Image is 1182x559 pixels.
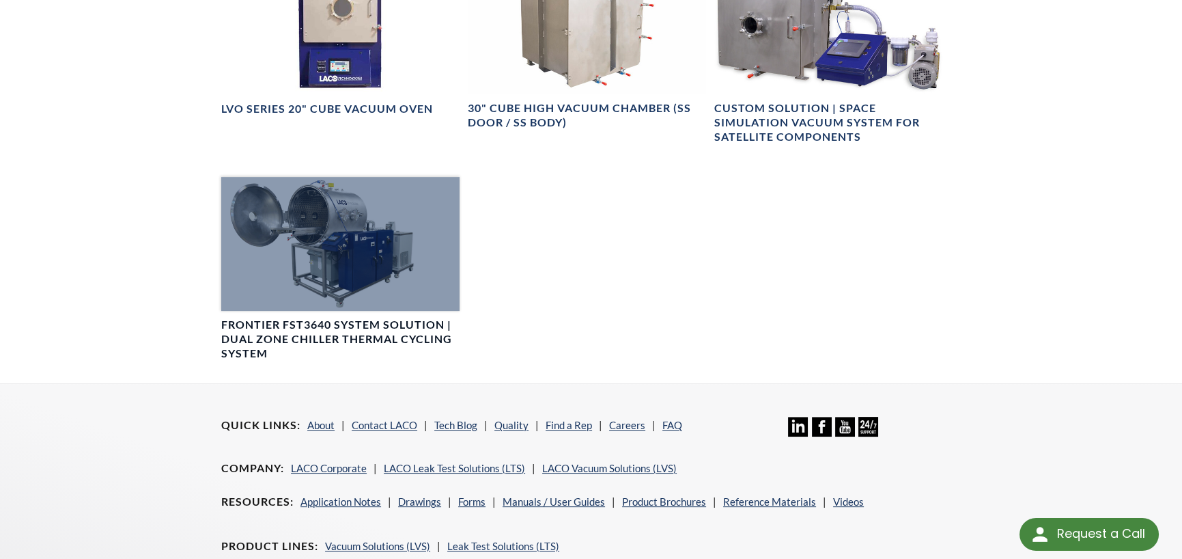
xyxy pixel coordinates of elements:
[300,495,381,508] a: Application Notes
[503,495,605,508] a: Manuals / User Guides
[291,462,367,474] a: LACO Corporate
[384,462,525,474] a: LACO Leak Test Solutions (LTS)
[714,101,953,144] h4: Custom Solution | Space Simulation Vacuum System for Satellite Components
[858,426,878,439] a: 24/7 Support
[434,419,477,431] a: Tech Blog
[609,419,645,431] a: Careers
[221,177,460,361] a: Thermal Vacuum System for Spacecraft Imaging Testing, SS Chamber, angled viewFrontier FST3640 Sys...
[858,417,878,437] img: 24/7 Support Icon
[546,419,592,431] a: Find a Rep
[458,495,486,508] a: Forms
[1029,523,1051,545] img: round button
[307,419,335,431] a: About
[833,495,864,508] a: Videos
[1057,518,1145,549] div: Request a Call
[221,539,318,554] h4: Product Lines
[325,540,430,552] a: Vacuum Solutions (LVS)
[662,419,682,431] a: FAQ
[398,495,441,508] a: Drawings
[221,418,300,433] h4: Quick Links
[723,495,816,508] a: Reference Materials
[447,540,559,552] a: Leak Test Solutions (LTS)
[542,462,677,474] a: LACO Vacuum Solutions (LVS)
[221,461,284,476] h4: Company
[221,102,433,116] h4: LVO Series 20" Cube Vacuum Oven
[494,419,529,431] a: Quality
[622,495,706,508] a: Product Brochures
[352,419,417,431] a: Contact LACO
[221,318,460,360] h4: Frontier FST3640 System Solution | Dual Zone Chiller Thermal Cycling System
[221,495,294,509] h4: Resources
[468,101,706,130] h4: 30" Cube High Vacuum Chamber (SS Door / SS Body)
[1019,518,1159,551] div: Request a Call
